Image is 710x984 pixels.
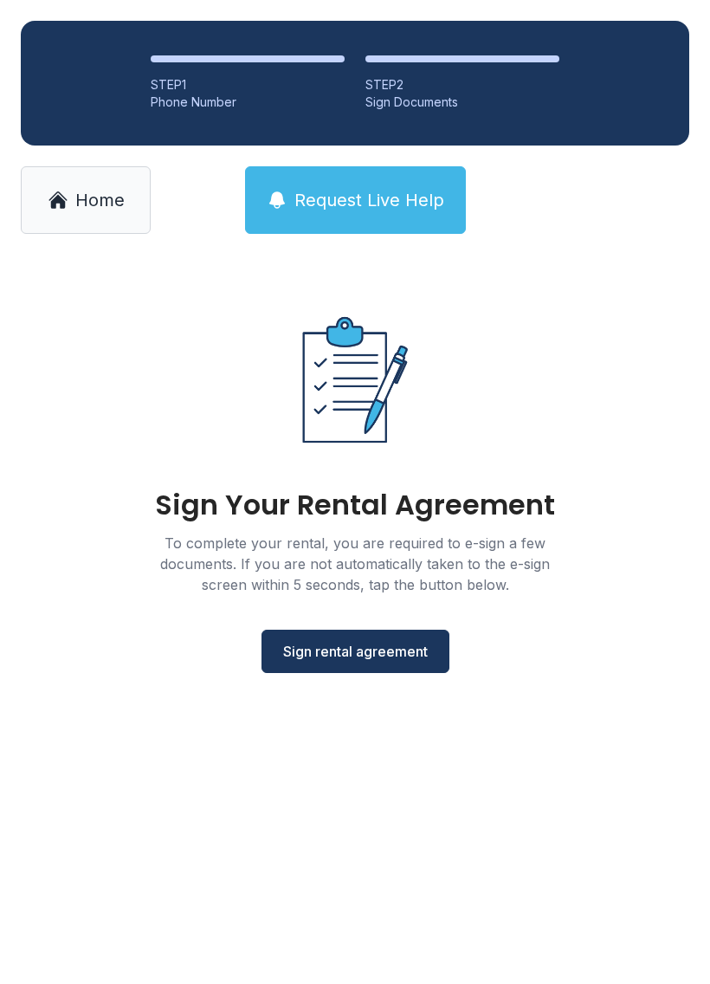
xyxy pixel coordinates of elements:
div: Phone Number [151,94,345,111]
span: Sign rental agreement [283,641,428,662]
img: Rental agreement document illustration [265,289,445,470]
span: Request Live Help [294,188,444,212]
div: Sign Documents [365,94,559,111]
div: Sign Your Rental Agreement [155,491,555,519]
div: STEP 1 [151,76,345,94]
div: To complete your rental, you are required to e-sign a few documents. If you are not automatically... [139,533,571,595]
div: STEP 2 [365,76,559,94]
span: Home [75,188,125,212]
